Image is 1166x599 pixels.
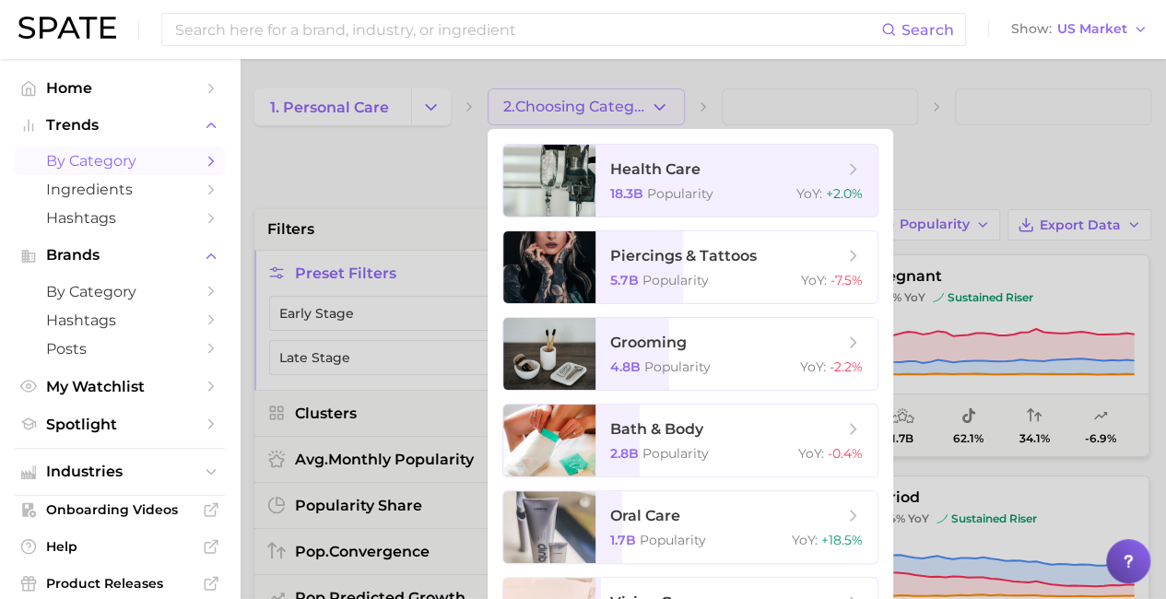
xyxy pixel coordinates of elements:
[15,335,225,363] a: Posts
[830,272,863,288] span: -7.5%
[15,277,225,306] a: by Category
[1007,18,1152,41] button: ShowUS Market
[610,445,639,462] span: 2.8b
[610,334,687,351] span: grooming
[792,532,818,548] span: YoY :
[828,445,863,462] span: -0.4%
[46,378,194,395] span: My Watchlist
[610,160,701,178] span: health care
[15,241,225,269] button: Brands
[173,14,881,45] input: Search here for a brand, industry, or ingredient
[15,496,225,523] a: Onboarding Videos
[46,283,194,300] span: by Category
[15,306,225,335] a: Hashtags
[46,501,194,518] span: Onboarding Videos
[15,74,225,102] a: Home
[46,209,194,227] span: Hashtags
[46,416,194,433] span: Spotlight
[821,532,863,548] span: +18.5%
[642,445,709,462] span: Popularity
[15,204,225,232] a: Hashtags
[46,538,194,555] span: Help
[46,464,194,480] span: Industries
[830,358,863,375] span: -2.2%
[15,372,225,401] a: My Watchlist
[46,79,194,97] span: Home
[46,340,194,358] span: Posts
[610,185,643,202] span: 18.3b
[647,185,713,202] span: Popularity
[640,532,706,548] span: Popularity
[15,175,225,204] a: Ingredients
[826,185,863,202] span: +2.0%
[46,247,194,264] span: Brands
[15,533,225,560] a: Help
[800,358,826,375] span: YoY :
[15,458,225,486] button: Industries
[801,272,827,288] span: YoY :
[798,445,824,462] span: YoY :
[15,112,225,139] button: Trends
[610,272,639,288] span: 5.7b
[610,507,680,524] span: oral care
[1057,24,1127,34] span: US Market
[610,532,636,548] span: 1.7b
[610,247,757,264] span: piercings & tattoos
[610,358,641,375] span: 4.8b
[15,570,225,597] a: Product Releases
[46,311,194,329] span: Hashtags
[642,272,709,288] span: Popularity
[796,185,822,202] span: YoY :
[644,358,711,375] span: Popularity
[1011,24,1052,34] span: Show
[46,152,194,170] span: by Category
[901,21,954,39] span: Search
[18,17,116,39] img: SPATE
[46,117,194,134] span: Trends
[15,410,225,439] a: Spotlight
[15,147,225,175] a: by Category
[610,420,703,438] span: bath & body
[46,575,194,592] span: Product Releases
[46,181,194,198] span: Ingredients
